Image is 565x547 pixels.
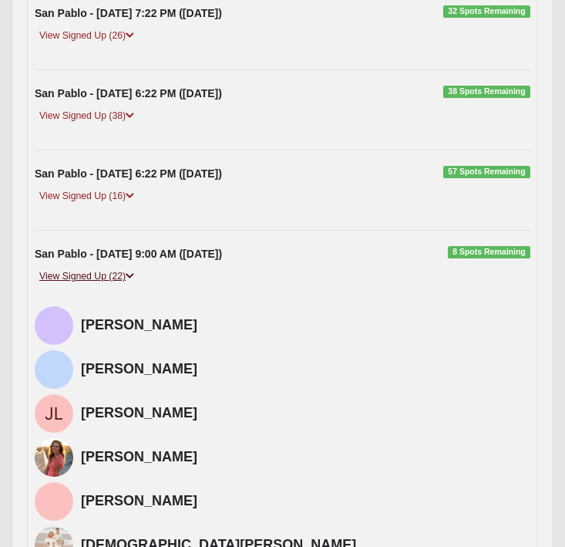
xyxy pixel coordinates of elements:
a: View Signed Up (16) [35,188,139,204]
h4: [PERSON_NAME] [81,493,530,510]
h4: [PERSON_NAME] [81,405,530,422]
strong: San Pablo - [DATE] 9:00 AM ([DATE]) [35,248,222,260]
span: 38 Spots Remaining [443,86,530,98]
img: Marcy Taylor [35,306,73,345]
strong: San Pablo - [DATE] 7:22 PM ([DATE]) [35,7,222,19]
img: Aaron Mobley [35,350,73,389]
img: Tallia Kampfe [35,438,73,477]
strong: San Pablo - [DATE] 6:22 PM ([DATE]) [35,87,222,100]
span: 8 Spots Remaining [448,246,530,258]
strong: San Pablo - [DATE] 6:22 PM ([DATE]) [35,167,222,180]
h4: [PERSON_NAME] [81,317,530,334]
h4: [PERSON_NAME] [81,449,530,466]
a: View Signed Up (26) [35,28,139,44]
span: 57 Spots Remaining [443,166,530,178]
img: Julia LaRue [35,394,73,433]
a: View Signed Up (38) [35,108,139,124]
img: Evan Dromgoole [35,482,73,521]
span: 32 Spots Remaining [443,5,530,18]
h4: [PERSON_NAME] [81,361,530,378]
a: View Signed Up (22) [35,268,139,285]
